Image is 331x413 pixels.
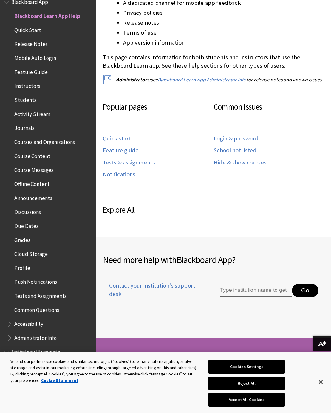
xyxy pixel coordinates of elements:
[14,25,41,33] span: Quick Start
[103,253,325,266] h2: Need more help with ?
[103,159,155,166] a: Tests & assignments
[14,81,40,89] span: Instructors
[208,377,284,390] button: Reject All
[14,123,35,131] span: Journals
[14,319,43,327] span: Accessibility
[14,277,57,285] span: Push Notifications
[14,95,37,103] span: Students
[14,11,80,19] span: Blackboard Learn App Help
[214,147,257,154] a: School not listed
[220,284,292,297] input: Type institution name to get support
[103,171,135,178] a: Notifications
[14,109,50,117] span: Activity Stream
[292,284,318,297] button: Go
[208,393,284,407] button: Accept All Cookies
[123,28,325,37] li: Terms of use
[314,375,328,389] button: Close
[214,101,318,120] h3: Common issues
[14,235,30,243] span: Grades
[103,204,325,216] h3: Explore All
[14,53,56,61] span: Mobile Auto Login
[14,151,50,159] span: Course Content
[14,221,38,229] span: Due Dates
[14,263,30,271] span: Profile
[14,305,59,313] span: Common Questions
[214,159,267,166] a: Hide & show courses
[14,137,75,145] span: Courses and Organizations
[116,76,150,83] span: Administrators:
[214,135,259,142] a: Login & password
[123,18,325,27] li: Release notes
[14,39,48,47] span: Release Notes
[11,347,60,355] span: Anthology Illuminate
[14,291,67,299] span: Tests and Assignments
[158,76,246,83] a: Blackboard Learn App Administrator Info
[103,135,131,142] a: Quick start
[123,38,325,47] li: App version information
[176,254,232,265] span: Blackboard App
[123,8,325,17] li: Privacy policies
[103,76,325,83] p: see for release notes and known issues
[103,101,214,120] h3: Popular pages
[14,193,52,201] span: Announcements
[103,53,325,70] p: This page contains information for both students and instructors that use the Blackboard Learn ap...
[14,165,54,173] span: Course Messages
[14,206,41,215] span: Discussions
[41,378,78,383] a: More information about your privacy, opens in a new tab
[14,179,50,187] span: Offline Content
[14,249,48,257] span: Cloud Storage
[103,147,139,154] a: Feature guide
[208,360,284,374] button: Cookies Settings
[14,333,57,341] span: Administrator Info
[103,282,205,306] a: Contact your institution's support desk
[103,282,205,298] span: Contact your institution's support desk
[14,67,48,75] span: Feature Guide
[10,358,199,383] div: We and our partners use cookies and similar technologies (“cookies”) to enhance site navigation, ...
